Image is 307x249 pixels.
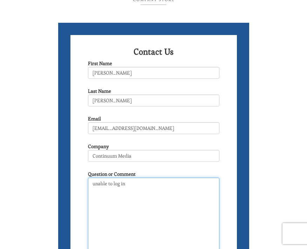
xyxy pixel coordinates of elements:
label: Last Name [88,88,111,95]
h2: Contact Us [88,47,219,56]
label: Question or Comment [88,171,136,178]
label: Email [88,115,101,122]
label: First Name [88,60,112,67]
label: Company [88,143,109,150]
